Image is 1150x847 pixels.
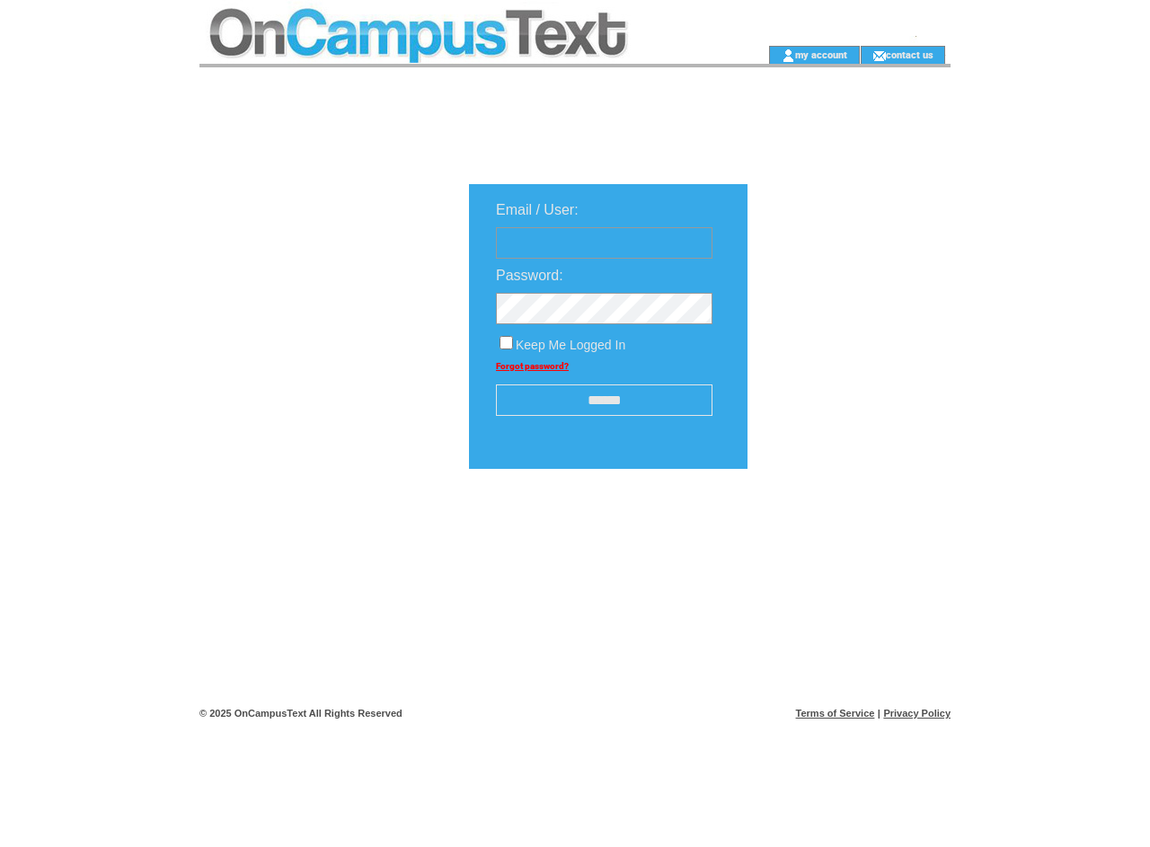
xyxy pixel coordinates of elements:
[496,202,579,217] span: Email / User:
[872,49,886,63] img: contact_us_icon.gif;jsessionid=2E05FEB88A819FE9F94BF0EDF4CA960A
[883,708,951,719] a: Privacy Policy
[796,708,875,719] a: Terms of Service
[496,268,563,283] span: Password:
[782,49,795,63] img: account_icon.gif;jsessionid=2E05FEB88A819FE9F94BF0EDF4CA960A
[496,361,569,371] a: Forgot password?
[199,708,402,719] span: © 2025 OnCampusText All Rights Reserved
[878,708,880,719] span: |
[800,514,889,536] img: transparent.png;jsessionid=2E05FEB88A819FE9F94BF0EDF4CA960A
[886,49,933,60] a: contact us
[795,49,847,60] a: my account
[516,338,625,352] span: Keep Me Logged In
